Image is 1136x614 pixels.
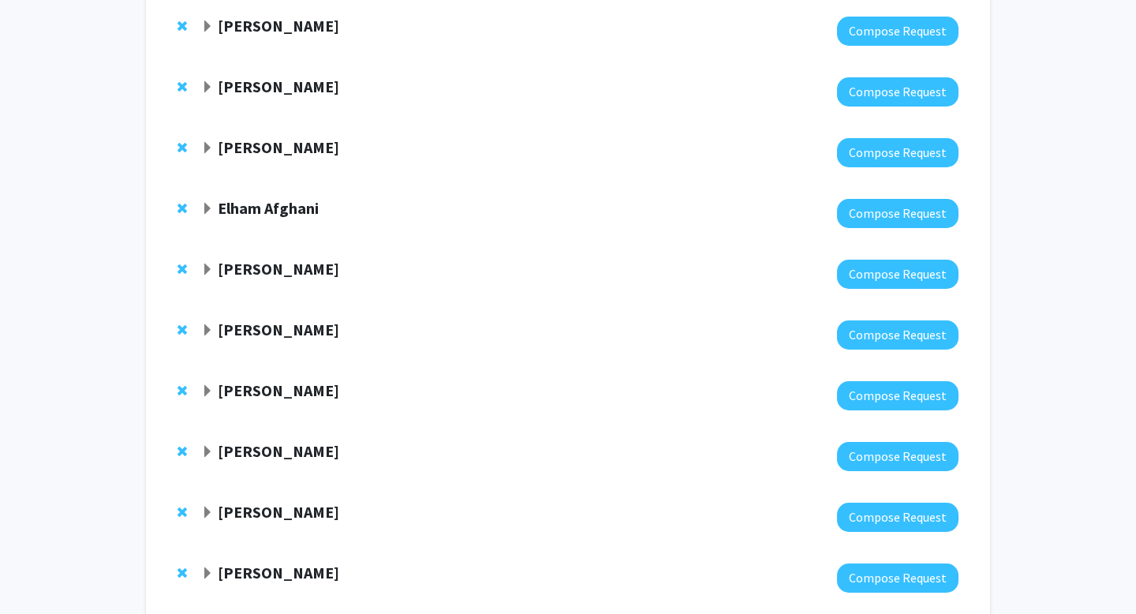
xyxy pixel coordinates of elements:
span: Expand Joel Gittelsohn Bookmark [201,21,214,33]
button: Compose Request to Joel Gittelsohn [837,17,958,46]
span: Expand Elham Afghani Bookmark [201,203,214,215]
button: Compose Request to Scott Blackman [837,77,958,107]
span: Remove Elham Afghani from bookmarks [177,202,187,215]
span: Expand Scott Blackman Bookmark [201,81,214,94]
strong: [PERSON_NAME] [218,380,339,400]
button: Compose Request to Sangwon Kim [837,138,958,167]
strong: [PERSON_NAME] [218,259,339,279]
span: Expand Stephen Baylin Bookmark [201,385,214,398]
span: Remove Jenell Coleman from bookmarks [177,567,187,579]
strong: [PERSON_NAME] [218,441,339,461]
span: Remove Joel Gittelsohn from bookmarks [177,20,187,32]
button: Compose Request to Cindy Cai [837,442,958,471]
strong: [PERSON_NAME] [218,16,339,36]
span: Expand Cindy Cai Bookmark [201,446,214,459]
span: Remove Tian-Li Wang from bookmarks [177,506,187,519]
strong: [PERSON_NAME] [218,137,339,157]
iframe: Chat [12,543,67,602]
button: Compose Request to Meredith Atkinson [837,260,958,289]
strong: Elham Afghani [218,198,319,218]
span: Expand Jenell Coleman Bookmark [201,567,214,580]
span: Remove Cindy Cai from bookmarks [177,445,187,458]
span: Remove Meredith Atkinson from bookmarks [177,263,187,275]
span: Remove Christina Vincent from bookmarks [177,324,187,336]
button: Compose Request to Christina Vincent [837,320,958,350]
span: Remove Scott Blackman from bookmarks [177,80,187,93]
strong: [PERSON_NAME] [218,563,339,582]
span: Expand Tian-Li Wang Bookmark [201,507,214,519]
span: Remove Sangwon Kim from bookmarks [177,141,187,154]
button: Compose Request to Stephen Baylin [837,381,958,410]
strong: [PERSON_NAME] [218,320,339,339]
button: Compose Request to Tian-Li Wang [837,503,958,532]
span: Expand Meredith Atkinson Bookmark [201,264,214,276]
span: Expand Sangwon Kim Bookmark [201,142,214,155]
button: Compose Request to Jenell Coleman [837,563,958,593]
strong: [PERSON_NAME] [218,77,339,96]
strong: [PERSON_NAME] [218,502,339,522]
button: Compose Request to Elham Afghani [837,199,958,228]
span: Remove Stephen Baylin from bookmarks [177,384,187,397]
span: Expand Christina Vincent Bookmark [201,324,214,337]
